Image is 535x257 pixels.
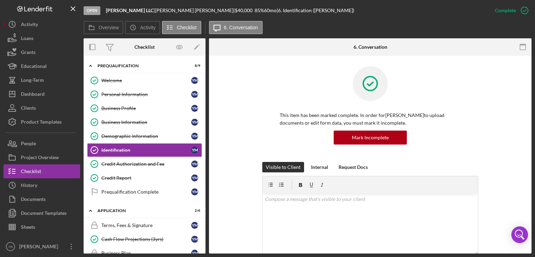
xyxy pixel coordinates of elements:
div: History [21,178,37,194]
div: Sheets [21,220,35,236]
div: Credit Authorization and Fee [101,161,191,167]
div: Y M [191,161,198,168]
div: Identification [101,147,191,153]
div: Y M [191,91,198,98]
span: $40,000 [235,7,253,13]
button: Dashboard [3,87,80,101]
a: WelcomeYM [87,73,202,87]
div: Complete [495,3,516,17]
button: Sheets [3,220,80,234]
div: Checklist [134,44,155,50]
div: Business Profile [101,106,191,111]
div: People [21,137,36,152]
button: Clients [3,101,80,115]
text: YB [8,245,13,249]
button: Checklist [3,164,80,178]
button: Activity [3,17,80,31]
div: Y M [191,105,198,112]
button: People [3,137,80,150]
div: Demographic Information [101,133,191,139]
button: Grants [3,45,80,59]
button: Project Overview [3,150,80,164]
div: Internal [311,162,328,172]
div: Y M [191,174,198,181]
div: 8 / 9 [188,64,200,68]
label: Activity [140,25,155,30]
p: This item has been marked complete. In order for [PERSON_NAME] to upload documents or edit form d... [280,111,461,127]
button: Document Templates [3,206,80,220]
label: 6. Conversation [224,25,258,30]
div: Activity [21,17,38,33]
div: Personal Information [101,92,191,97]
div: Y M [191,250,198,257]
button: Complete [488,3,532,17]
div: Welcome [101,78,191,83]
div: 85 % [255,8,264,13]
b: [PERSON_NAME] LLC [106,7,154,13]
div: Prequalification [98,64,183,68]
div: Credit Report [101,175,191,181]
button: Mark Incomplete [334,131,407,145]
div: Checklist [21,164,41,180]
div: [PERSON_NAME] [17,240,63,255]
button: Request Docs [335,162,371,172]
div: Business Information [101,119,191,125]
button: Loans [3,31,80,45]
button: History [3,178,80,192]
button: Overview [84,21,123,34]
div: Y M [191,77,198,84]
div: | [106,8,155,13]
a: Personal InformationYM [87,87,202,101]
label: Overview [99,25,119,30]
a: Terms, Fees & SignatureYM [87,218,202,232]
a: Business ProfileYM [87,101,202,115]
div: Y M [191,133,198,140]
button: Visible to Client [262,162,304,172]
div: Y M [191,222,198,229]
a: IdentificationYM [87,143,202,157]
div: Documents [21,192,46,208]
div: Y M [191,147,198,154]
label: Checklist [177,25,197,30]
div: 6. Conversation [354,44,387,50]
div: [PERSON_NAME] [PERSON_NAME] | [155,8,235,13]
button: YB[PERSON_NAME] [3,240,80,254]
div: Document Templates [21,206,67,222]
button: Activity [125,21,160,34]
div: Mark Incomplete [352,131,389,145]
div: Application [98,209,183,213]
div: 2 / 6 [188,209,200,213]
button: Product Templates [3,115,80,129]
a: Cash Flow Projections (3yrs)YM [87,232,202,246]
div: Loans [21,31,33,47]
div: Prequalification Complete [101,189,191,195]
div: Open [84,6,100,15]
div: Product Templates [21,115,62,131]
div: Y M [191,119,198,126]
div: | 6. Identification ([PERSON_NAME]) [277,8,354,13]
button: Educational [3,59,80,73]
div: Educational [21,59,47,75]
a: Business InformationYM [87,115,202,129]
div: Request Docs [339,162,368,172]
div: Cash Flow Projections (3yrs) [101,236,191,242]
button: Documents [3,192,80,206]
a: Prequalification CompleteYM [87,185,202,199]
a: Demographic InformationYM [87,129,202,143]
button: Long-Term [3,73,80,87]
div: Business Plan [101,250,191,256]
